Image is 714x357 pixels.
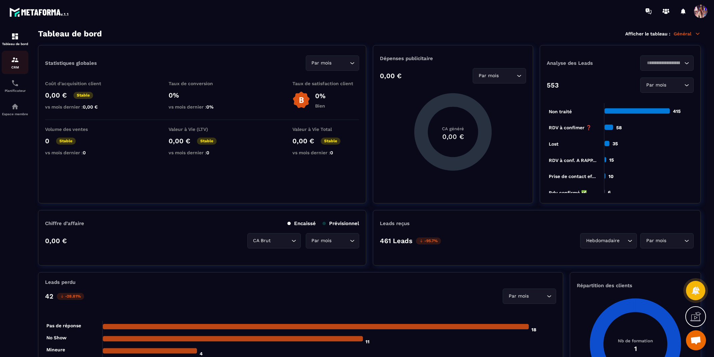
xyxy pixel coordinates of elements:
[322,220,359,226] p: Prévisionnel
[640,233,694,248] div: Search for option
[38,29,102,38] h3: Tableau de bord
[46,347,65,352] tspan: Mineure
[46,323,81,328] tspan: Pas de réponse
[321,138,340,145] p: Stable
[333,237,348,244] input: Search for option
[306,55,359,71] div: Search for option
[46,335,67,340] tspan: No Show
[287,220,316,226] p: Encaissé
[473,68,526,83] div: Search for option
[169,91,235,99] p: 0%
[640,55,694,71] div: Search for option
[9,6,69,18] img: logo
[380,72,402,80] p: 0,00 €
[292,127,359,132] p: Valeur à Vie Total
[169,137,190,145] p: 0,00 €
[315,103,325,109] p: Bien
[292,150,359,155] p: vs mois dernier :
[330,150,333,155] span: 0
[668,237,683,244] input: Search for option
[580,233,637,248] div: Search for option
[315,92,325,100] p: 0%
[247,233,301,248] div: Search for option
[11,56,19,64] img: formation
[83,104,98,110] span: 0,00 €
[197,138,217,145] p: Stable
[292,137,314,145] p: 0,00 €
[547,81,559,89] p: 553
[2,65,28,69] p: CRM
[2,89,28,93] p: Planificateur
[668,81,683,89] input: Search for option
[252,237,272,244] span: CA Brut
[169,150,235,155] p: vs mois dernier :
[169,81,235,86] p: Taux de conversion
[2,98,28,121] a: automationsautomationsEspace membre
[45,237,67,245] p: 0,00 €
[169,104,235,110] p: vs mois dernier :
[45,220,84,226] p: Chiffre d’affaire
[83,150,86,155] span: 0
[169,127,235,132] p: Valeur à Vie (LTV)
[45,81,112,86] p: Coût d'acquisition client
[547,60,620,66] p: Analyse des Leads
[645,59,683,67] input: Search for option
[500,72,515,79] input: Search for option
[206,104,214,110] span: 0%
[45,137,49,145] p: 0
[549,158,597,163] tspan: RDV à conf. A RAPP...
[380,220,410,226] p: Leads reçus
[584,237,621,244] span: Hebdomadaire
[549,190,587,196] tspan: Rdv confirmé ✅
[577,283,694,289] p: Répartition des clients
[333,59,348,67] input: Search for option
[11,32,19,40] img: formation
[477,72,500,79] span: Par mois
[310,237,333,244] span: Par mois
[45,60,97,66] p: Statistiques globales
[11,103,19,111] img: automations
[2,112,28,116] p: Espace membre
[507,293,530,300] span: Par mois
[645,237,668,244] span: Par mois
[11,79,19,87] img: scheduler
[380,237,413,245] p: 461 Leads
[549,174,596,179] tspan: Prise de contact ef...
[292,81,359,86] p: Taux de satisfaction client
[45,91,67,99] p: 0,00 €
[686,330,706,350] div: Ouvrir le chat
[45,292,53,300] p: 42
[306,233,359,248] div: Search for option
[2,74,28,98] a: schedulerschedulerPlanificateur
[549,141,558,147] tspan: Lost
[549,125,592,131] tspan: RDV à confimer ❓
[310,59,333,67] span: Par mois
[380,55,526,61] p: Dépenses publicitaire
[640,77,694,93] div: Search for option
[621,237,626,244] input: Search for option
[2,27,28,51] a: formationformationTableau de bord
[45,127,112,132] p: Volume des ventes
[73,92,93,99] p: Stable
[625,31,670,36] p: Afficher le tableau :
[645,81,668,89] span: Par mois
[503,289,556,304] div: Search for option
[45,150,112,155] p: vs mois dernier :
[45,279,75,285] p: Leads perdu
[530,293,545,300] input: Search for option
[45,104,112,110] p: vs mois dernier :
[206,150,209,155] span: 0
[2,42,28,46] p: Tableau de bord
[292,91,310,109] img: b-badge-o.b3b20ee6.svg
[416,237,441,244] p: -95.7%
[2,51,28,74] a: formationformationCRM
[57,293,84,300] p: -28.81%
[549,109,572,114] tspan: Non traité
[56,138,76,145] p: Stable
[674,31,701,37] p: Général
[272,237,290,244] input: Search for option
